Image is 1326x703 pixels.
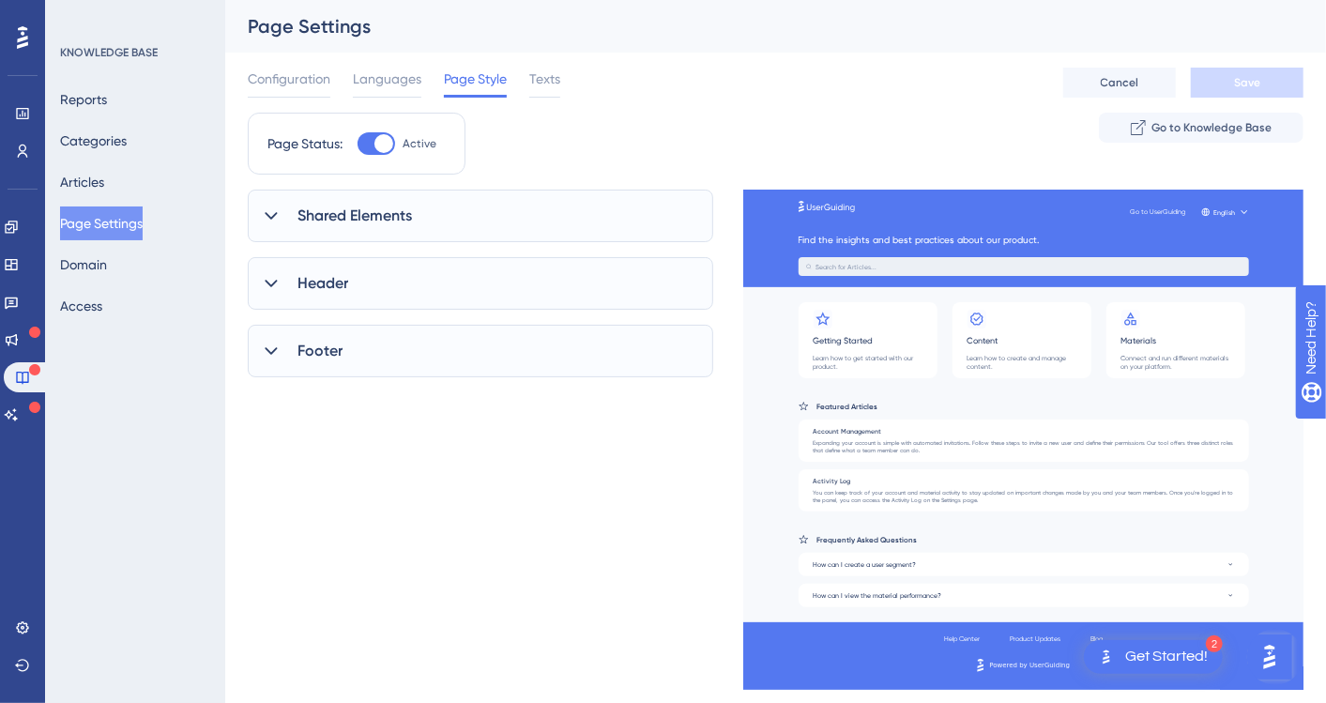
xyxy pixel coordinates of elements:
[1084,640,1223,674] div: Open Get Started! checklist, remaining modules: 2
[1095,646,1118,668] img: launcher-image-alternative-text
[60,248,107,282] button: Domain
[60,83,107,116] button: Reports
[1063,68,1176,98] button: Cancel
[297,272,348,295] span: Header
[353,68,421,90] span: Languages
[529,68,560,90] span: Texts
[248,13,1257,39] div: Page Settings
[60,206,143,240] button: Page Settings
[403,136,436,151] span: Active
[248,68,330,90] span: Configuration
[1099,113,1303,143] button: Go to Knowledge Base
[60,45,158,60] div: KNOWLEDGE BASE
[1101,75,1139,90] span: Cancel
[1151,120,1272,135] span: Go to Knowledge Base
[1125,647,1208,667] div: Get Started!
[60,289,102,323] button: Access
[1234,75,1260,90] span: Save
[60,124,127,158] button: Categories
[297,205,412,227] span: Shared Elements
[60,165,104,199] button: Articles
[297,340,343,362] span: Footer
[267,132,343,155] div: Page Status:
[44,5,117,27] span: Need Help?
[444,68,507,90] span: Page Style
[1206,635,1223,652] div: 2
[1191,68,1303,98] button: Save
[1247,629,1303,685] iframe: UserGuiding AI Assistant Launcher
